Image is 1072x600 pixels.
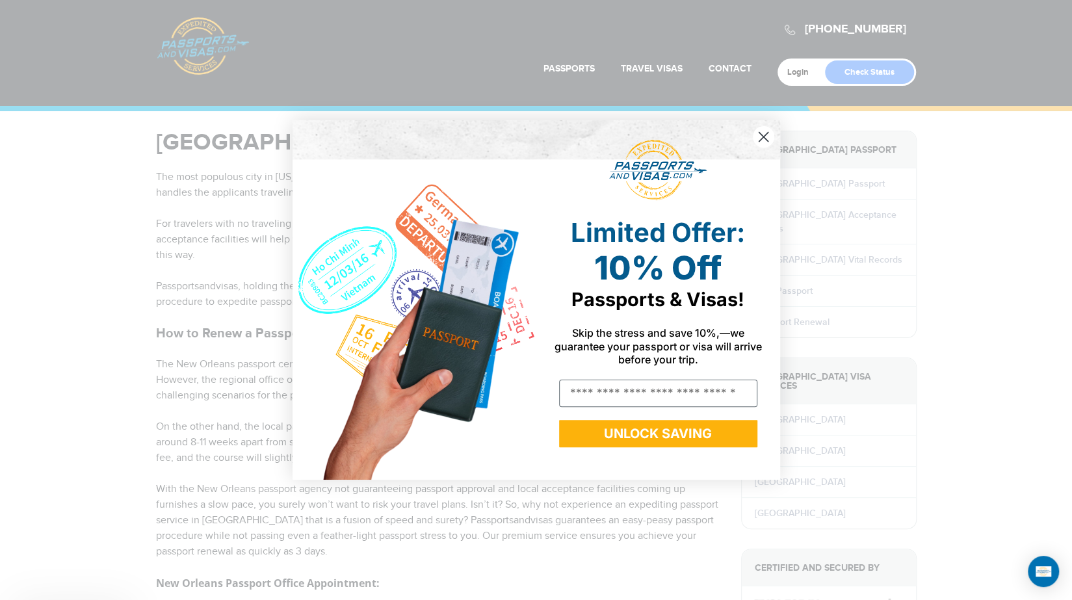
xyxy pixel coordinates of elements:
[752,125,775,148] button: Close dialog
[609,140,707,201] img: passports and visas
[555,326,762,365] span: Skip the stress and save 10%,—we guarantee your passport or visa will arrive before your trip.
[559,420,757,447] button: UNLOCK SAVING
[571,216,745,248] span: Limited Offer:
[293,120,536,480] img: de9cda0d-0715-46ca-9a25-073762a91ba7.png
[594,248,722,287] span: 10% Off
[1028,556,1059,587] div: Open Intercom Messenger
[571,288,744,311] span: Passports & Visas!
